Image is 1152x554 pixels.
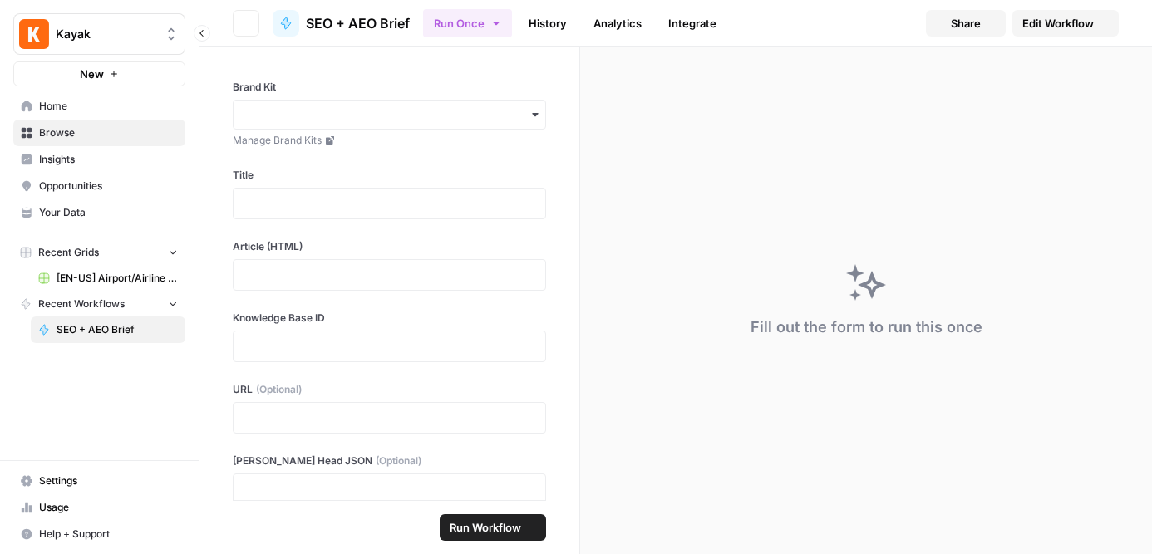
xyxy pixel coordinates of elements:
[13,494,185,521] a: Usage
[13,240,185,265] button: Recent Grids
[423,9,512,37] button: Run Once
[13,61,185,86] button: New
[56,26,156,42] span: Kayak
[13,146,185,173] a: Insights
[519,10,577,37] a: History
[39,500,178,515] span: Usage
[13,468,185,494] a: Settings
[31,265,185,292] a: [EN-US] Airport/Airline Content Refresh
[1022,15,1094,32] span: Edit Workflow
[233,453,546,468] label: [PERSON_NAME] Head JSON
[13,120,185,146] a: Browse
[38,297,125,311] span: Recent Workflows
[233,239,546,254] label: Article (HTML)
[583,10,652,37] a: Analytics
[38,245,99,260] span: Recent Grids
[233,382,546,397] label: URL
[273,10,410,37] a: SEO + AEO Brief
[80,66,104,82] span: New
[57,271,178,286] span: [EN-US] Airport/Airline Content Refresh
[658,10,726,37] a: Integrate
[39,99,178,114] span: Home
[306,13,410,33] span: SEO + AEO Brief
[376,453,421,468] span: (Optional)
[39,152,178,167] span: Insights
[233,168,546,183] label: Title
[19,19,49,49] img: Kayak Logo
[39,205,178,220] span: Your Data
[13,173,185,199] a: Opportunities
[13,292,185,316] button: Recent Workflows
[440,514,546,541] button: Run Workflow
[13,199,185,226] a: Your Data
[39,527,178,542] span: Help + Support
[31,316,185,343] a: SEO + AEO Brief
[751,316,982,339] div: Fill out the form to run this once
[39,179,178,194] span: Opportunities
[256,382,302,397] span: (Optional)
[233,311,546,326] label: Knowledge Base ID
[233,133,546,148] a: Manage Brand Kits
[951,15,981,32] span: Share
[57,322,178,337] span: SEO + AEO Brief
[13,521,185,547] button: Help + Support
[450,519,521,536] span: Run Workflow
[39,125,178,140] span: Browse
[1012,10,1119,37] a: Edit Workflow
[926,10,1006,37] button: Share
[13,13,185,55] button: Workspace: Kayak
[233,80,546,95] label: Brand Kit
[39,473,178,488] span: Settings
[13,93,185,120] a: Home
